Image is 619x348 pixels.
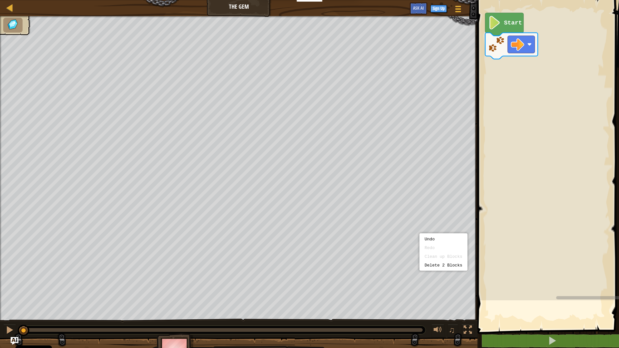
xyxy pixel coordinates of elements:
[504,19,522,26] text: Start
[450,3,466,18] button: Show game menu
[447,324,458,337] button: ♫
[410,3,427,15] button: Ask AI
[413,5,424,11] span: Ask AI
[425,254,462,259] div: Clean up Blocks
[425,263,462,268] div: Delete 2 Blocks
[425,237,462,242] div: Undo
[3,18,23,33] li: Collect the gems.
[425,246,462,250] div: Redo
[449,325,455,335] span: ♫
[11,337,18,345] button: Ask AI
[431,324,444,337] button: Adjust volume
[3,324,16,337] button: Ctrl + P: Pause
[461,324,474,337] button: Toggle fullscreen
[430,5,447,13] button: Sign Up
